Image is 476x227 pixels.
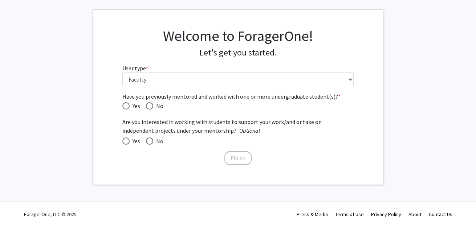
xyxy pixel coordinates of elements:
[236,127,260,134] i: - Optional
[24,202,77,227] div: ForagerOne, LLC © 2025
[130,137,140,145] span: Yes
[153,102,163,110] span: No
[130,102,140,110] span: Yes
[153,137,163,145] span: No
[408,211,422,218] a: About
[224,151,252,165] button: Finish
[122,92,354,101] span: Have you previously mentored and worked with one or more undergraduate student(s)?
[371,211,401,218] a: Privacy Policy
[122,48,354,58] h4: Let's get you started.
[335,211,364,218] a: Terms of Use
[429,211,452,218] a: Contact Us
[5,194,31,222] iframe: Chat
[122,27,354,45] h1: Welcome to ForagerOne!
[122,64,148,73] label: User type
[122,117,354,135] span: Are you interested in working with students to support your work/and or take on independent proje...
[122,101,354,110] mat-radio-group: Have you previously mentored and worked with one or more undergraduate student(s)?
[297,211,328,218] a: Press & Media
